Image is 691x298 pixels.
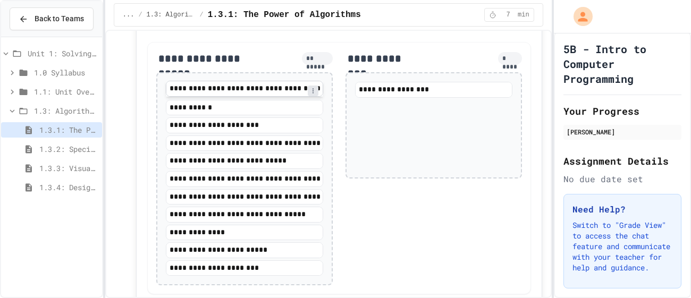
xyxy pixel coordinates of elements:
div: No due date set [563,173,681,185]
span: / [138,11,142,19]
h2: Your Progress [563,104,681,118]
span: 1.1: Unit Overview [34,86,98,97]
h3: Need Help? [572,203,672,216]
div: [PERSON_NAME] [567,127,678,137]
p: Switch to "Grade View" to access the chat feature and communicate with your teacher for help and ... [572,220,672,273]
span: 1.3.3: Visualizing Logic with Flowcharts [39,163,98,174]
span: Unit 1: Solving Problems in Computer Science [28,48,98,59]
span: Back to Teams [35,13,84,24]
h2: Assignment Details [563,154,681,168]
span: 1.3.1: The Power of Algorithms [39,124,98,135]
span: ... [123,11,134,19]
span: 1.0 Syllabus [34,67,98,78]
span: 1.3.2: Specifying Ideas with Pseudocode [39,143,98,155]
button: Back to Teams [10,7,94,30]
span: / [200,11,204,19]
h1: 5B - Intro to Computer Programming [563,41,681,86]
span: 7 [500,11,517,19]
span: 1.3.4: Designing Flowcharts [39,182,98,193]
div: My Account [562,4,595,29]
span: 1.3: Algorithms - from Pseudocode to Flowcharts [34,105,98,116]
span: 1.3.1: The Power of Algorithms [208,8,361,21]
span: min [518,11,529,19]
span: 1.3: Algorithms - from Pseudocode to Flowcharts [147,11,196,19]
